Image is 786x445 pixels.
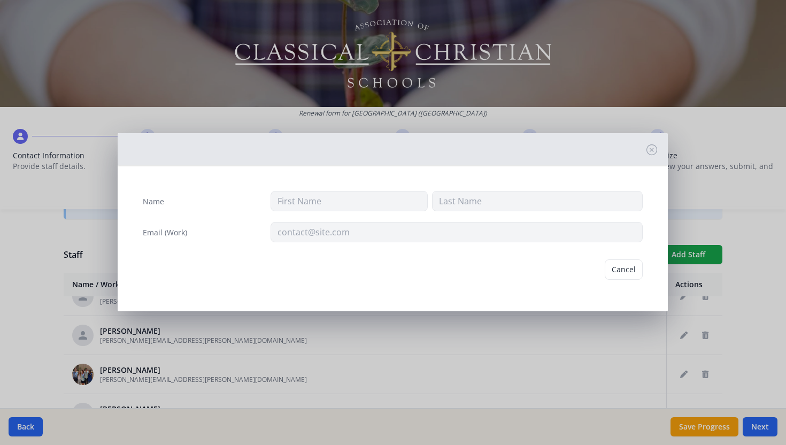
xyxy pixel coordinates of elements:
[271,191,428,211] input: First Name
[271,222,643,242] input: contact@site.com
[143,227,187,238] label: Email (Work)
[143,196,164,207] label: Name
[605,259,643,280] button: Cancel
[432,191,643,211] input: Last Name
